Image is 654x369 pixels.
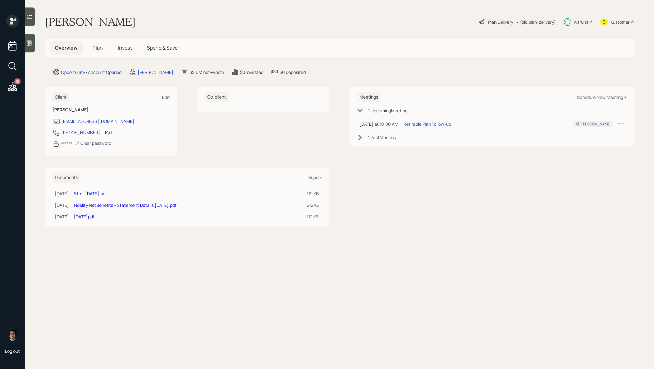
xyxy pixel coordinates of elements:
div: 1 Upcoming Meeting [368,107,407,114]
div: [PHONE_NUMBER] [61,129,100,136]
a: [DATE]pdf [74,214,94,220]
span: Spend & Save [147,44,178,51]
div: [PERSON_NAME] [581,121,612,127]
div: Edit [162,94,170,100]
div: Plan Delivery [488,19,513,25]
h6: Meetings [357,92,381,102]
div: [DATE] [55,213,69,220]
div: Kustomer [610,19,630,25]
div: • (old plan-delivery) [516,19,556,25]
div: Altruist [574,19,589,25]
div: [PERSON_NAME] [138,69,173,75]
div: $2.0M net-worth [190,69,224,75]
div: Opportunity · Account Opened [61,69,122,75]
div: 15 [14,78,21,85]
a: Stmt [DATE].pdf [74,191,107,197]
span: Plan [93,44,103,51]
span: Overview [55,44,78,51]
div: Log out [5,348,20,354]
img: harrison-schaefer-headshot-2.png [6,328,19,341]
a: Fidelity NetBenefits - Statement Details [DATE].pdf [74,202,176,208]
div: Clear password [75,140,111,146]
div: $0 deposited [280,69,306,75]
div: PST [105,129,113,135]
div: Retirable Plan Follow-up [403,121,451,127]
h1: [PERSON_NAME] [45,15,136,29]
div: [DATE] [55,202,69,208]
div: 212 KB [307,202,320,208]
h6: Documents [52,172,80,183]
div: 119 KB [307,190,320,197]
h6: Co-client [205,92,228,102]
div: [DATE] [55,190,69,197]
div: 1 Past Meeting [368,134,396,141]
h6: Client [52,92,69,102]
div: $0 invested [240,69,263,75]
div: 112 KB [307,213,320,220]
h6: [PERSON_NAME] [52,107,170,113]
span: Invest [118,44,132,51]
div: [EMAIL_ADDRESS][DOMAIN_NAME] [61,118,134,124]
div: [DATE] at 10:00 AM [359,121,398,127]
div: Schedule New Meeting + [577,94,627,100]
div: Upload + [305,175,322,181]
